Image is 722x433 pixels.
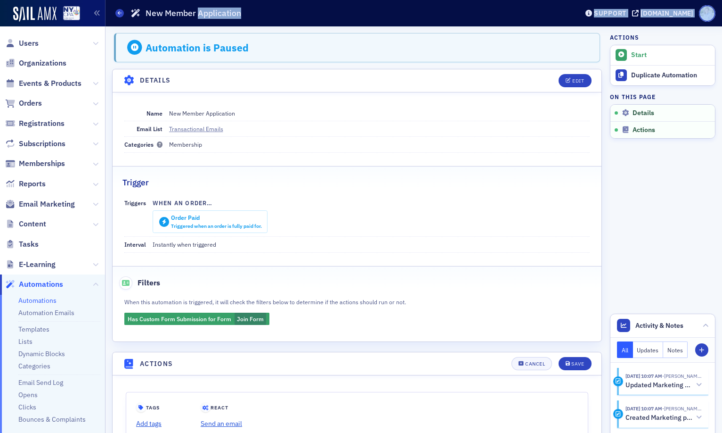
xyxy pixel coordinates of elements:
[88,73,175,90] a: Add Line To Order
[146,109,162,117] span: Name
[631,51,710,59] div: Start
[625,405,662,412] time: 9/25/2025 10:07 AM
[24,149,62,166] a: Branch out
[88,90,175,106] a: Suspend Order Subscriptions
[24,119,62,129] h4: Check
[137,125,162,133] span: Email List
[88,149,175,166] a: Halt the automation
[18,308,74,317] a: Automation Emails
[525,361,545,366] div: Cancel
[88,119,175,129] h4: Pause
[5,98,42,108] a: Orders
[169,125,232,133] a: Transactional Emails
[610,45,715,65] button: Start
[18,296,57,305] a: Automations
[625,373,662,379] time: 9/25/2025 10:07 AM
[625,413,702,423] button: Created Marketing platform automation: New Member Application
[124,296,441,307] div: When this automation is triggered, it will check the filters below to determine if the actions sh...
[19,139,65,149] span: Subscriptions
[5,158,65,169] a: Memberships
[610,92,715,101] h4: On this page
[633,109,654,117] span: Details
[24,133,62,149] a: If/Else
[171,223,262,229] div: Triggered when an order is fully paid for.
[146,42,249,54] div: Automation is Paused
[559,74,591,87] button: Edit
[18,350,65,358] a: Dynamic Blocks
[124,141,162,148] span: Categories
[19,219,46,229] span: Content
[662,373,702,379] span: Luke Abell
[122,176,149,189] h2: Trigger
[153,199,213,207] span: When an Order…
[13,7,57,22] img: SailAMX
[88,133,175,149] a: Wait for a duration
[18,337,32,346] a: Lists
[5,118,65,129] a: Registrations
[19,158,65,169] span: Memberships
[613,409,623,419] div: Activity
[19,179,46,189] span: Reports
[119,276,160,290] span: Filters
[19,259,56,270] span: E-Learning
[63,6,80,21] img: SailAMX
[140,75,171,85] h4: Details
[613,376,623,386] div: Activity
[19,199,75,209] span: Email Marketing
[662,405,702,412] span: Luke Abell
[625,380,702,390] button: Updated Marketing platform automation: New Member Application
[18,378,63,387] a: Email Send Log
[169,140,202,149] div: Membership
[124,241,146,248] span: Interval
[19,38,39,49] span: Users
[5,38,39,49] a: Users
[641,9,693,17] div: [DOMAIN_NAME]
[610,65,715,85] a: Duplicate Automation
[24,57,62,73] a: Remove tags
[169,109,235,117] div: New Member Application
[18,362,50,370] a: Categories
[633,341,664,358] button: Updates
[632,10,697,17] button: [DOMAIN_NAME]
[140,359,173,369] h4: Actions
[18,403,36,411] a: Clicks
[663,341,688,358] button: Notes
[19,98,42,108] span: Orders
[88,57,175,73] a: Unsubscribe
[631,71,710,80] div: Duplicate Automation
[5,58,66,68] a: Organizations
[171,214,262,221] div: Order Paid
[5,259,56,270] a: E-Learning
[5,219,46,229] a: Content
[625,381,693,390] h5: Updated Marketing platform automation: New Member Application
[5,279,63,290] a: Automations
[571,361,584,366] div: Save
[5,78,81,89] a: Events & Products
[610,33,639,42] h4: Actions
[617,341,633,358] button: All
[594,9,626,17] div: Support
[153,237,590,252] dd: Instantly when triggered
[124,199,146,207] span: Triggers
[19,239,39,250] span: Tasks
[88,40,175,57] a: Send an email
[18,415,86,424] a: Bounces & Complaints
[5,179,46,189] a: Reports
[5,199,75,209] a: Email Marketing
[24,40,62,57] a: Add tags
[57,6,80,22] a: View Homepage
[635,321,683,331] span: Activity & Notes
[633,126,655,134] span: Actions
[18,391,38,399] a: Opens
[18,325,49,333] a: Templates
[511,357,552,370] button: Cancel
[19,118,65,129] span: Registrations
[625,414,693,422] h5: Created Marketing platform automation: New Member Application
[5,139,65,149] a: Subscriptions
[5,239,39,250] a: Tasks
[19,58,66,68] span: Organizations
[88,27,175,37] h4: React
[559,357,591,370] button: Save
[24,27,62,37] h4: Tags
